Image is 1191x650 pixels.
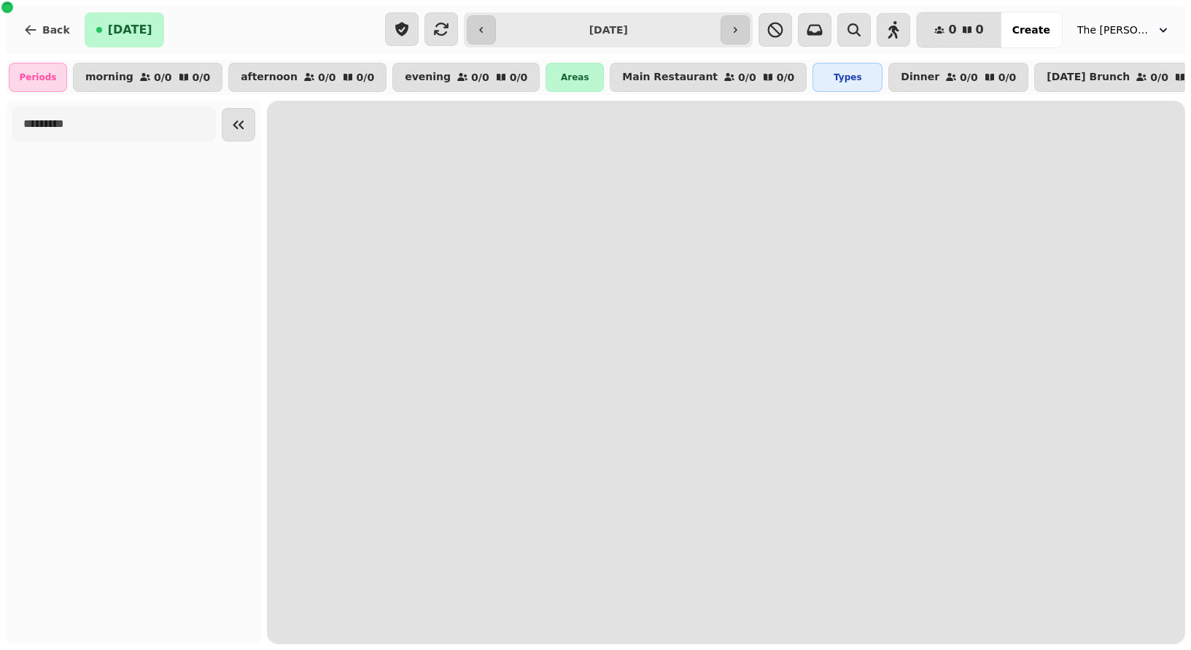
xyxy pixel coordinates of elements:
p: evening [405,71,451,83]
button: Collapse sidebar [222,108,255,142]
p: 0 / 0 [777,72,795,82]
span: 0 [976,24,984,36]
button: afternoon0/00/0 [228,63,387,92]
p: [DATE] Brunch [1047,71,1130,83]
button: evening0/00/0 [392,63,540,92]
p: 0 / 0 [193,72,211,82]
span: The [PERSON_NAME] Nook [1077,23,1150,37]
p: 0 / 0 [318,72,336,82]
button: Back [12,12,82,47]
p: 0 / 0 [471,72,489,82]
span: Create [1012,25,1050,35]
button: Create [1001,12,1062,47]
p: 0 / 0 [738,72,756,82]
button: Main Restaurant0/00/0 [610,63,807,92]
p: morning [85,71,133,83]
p: 0 / 0 [960,72,978,82]
p: Main Restaurant [622,71,718,83]
div: Types [812,63,882,92]
div: Periods [9,63,67,92]
button: [DATE] [85,12,164,47]
p: afternoon [241,71,298,83]
span: Back [42,25,70,35]
button: morning0/00/0 [73,63,222,92]
span: 0 [948,24,956,36]
p: Dinner [901,71,939,83]
p: 0 / 0 [998,72,1017,82]
p: 0 / 0 [154,72,172,82]
button: Dinner0/00/0 [888,63,1028,92]
p: 0 / 0 [357,72,375,82]
div: Areas [546,63,604,92]
p: 0 / 0 [1150,72,1168,82]
button: The [PERSON_NAME] Nook [1068,17,1179,43]
button: 00 [917,12,1001,47]
span: [DATE] [108,24,152,36]
p: 0 / 0 [510,72,528,82]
